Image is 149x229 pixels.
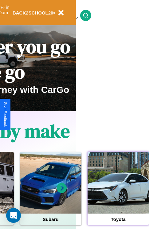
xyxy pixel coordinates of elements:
[88,214,149,225] h4: Toyota
[20,214,81,225] h4: Subaru
[6,208,21,223] div: Open Intercom Messenger
[3,102,7,127] div: Give Feedback
[13,10,53,15] b: BACK2SCHOOL20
